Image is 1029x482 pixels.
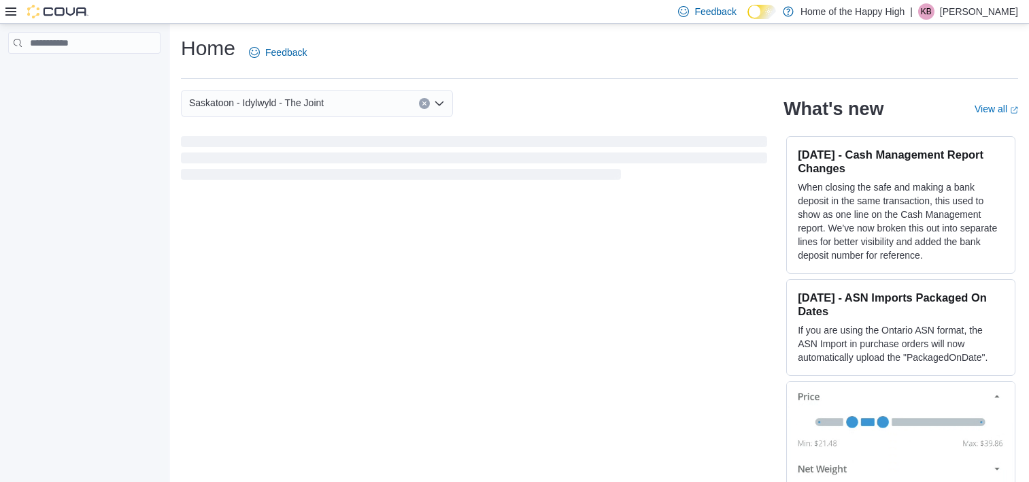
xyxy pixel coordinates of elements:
[940,3,1018,20] p: [PERSON_NAME]
[189,95,324,111] span: Saskatoon - Idylwyld - The Joint
[798,180,1004,262] p: When closing the safe and making a bank deposit in the same transaction, this used to show as one...
[918,3,934,20] div: Karlen Boucher
[181,139,767,182] span: Loading
[747,5,776,19] input: Dark Mode
[910,3,913,20] p: |
[434,98,445,109] button: Open list of options
[27,5,88,18] img: Cova
[798,148,1004,175] h3: [DATE] - Cash Management Report Changes
[800,3,905,20] p: Home of the Happy High
[243,39,312,66] a: Feedback
[265,46,307,59] span: Feedback
[419,98,430,109] button: Clear input
[1010,106,1018,114] svg: External link
[783,98,883,120] h2: What's new
[798,291,1004,318] h3: [DATE] - ASN Imports Packaged On Dates
[694,5,736,18] span: Feedback
[975,103,1018,114] a: View allExternal link
[181,35,235,62] h1: Home
[8,57,161,89] nav: Complex example
[921,3,932,20] span: KB
[798,323,1004,364] p: If you are using the Ontario ASN format, the ASN Import in purchase orders will now automatically...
